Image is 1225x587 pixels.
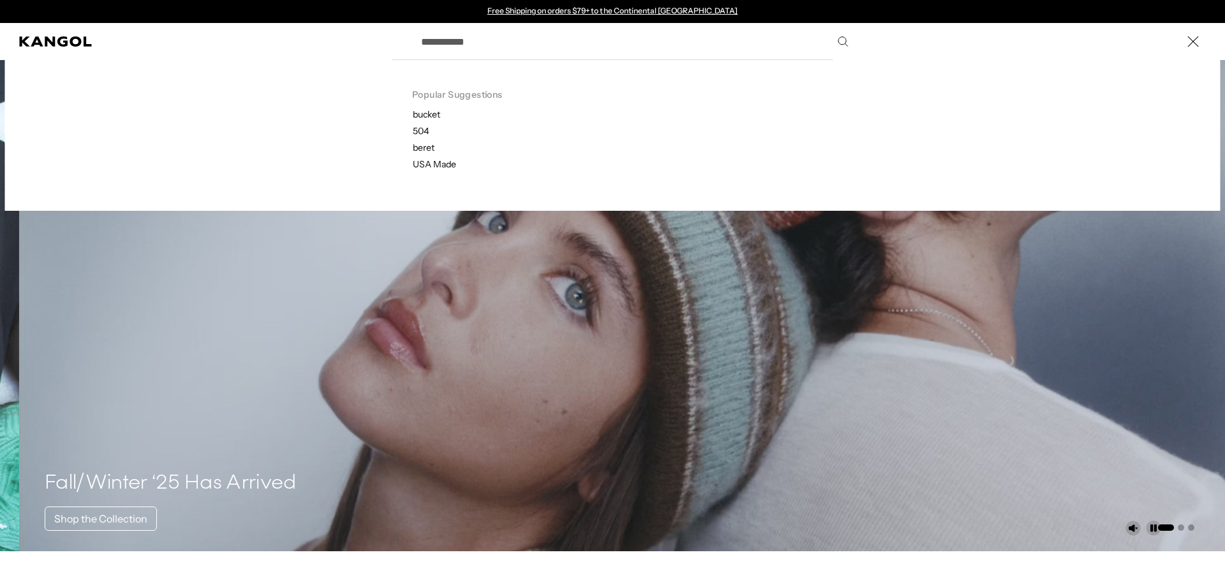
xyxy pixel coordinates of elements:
[413,109,569,120] p: bucket
[413,142,569,153] p: beret
[481,6,744,17] slideshow-component: Announcement bar
[481,6,744,17] div: Announcement
[487,6,738,15] a: Free Shipping on orders $79+ to the Continental [GEOGRAPHIC_DATA]
[837,36,849,47] button: Search here
[413,125,569,137] p: 504
[397,158,569,170] a: USA Made
[19,36,93,47] a: Kangol
[1180,29,1206,54] button: Close
[413,158,456,170] p: USA Made
[412,73,549,109] h3: Popular Suggestions
[481,6,744,17] div: 1 of 2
